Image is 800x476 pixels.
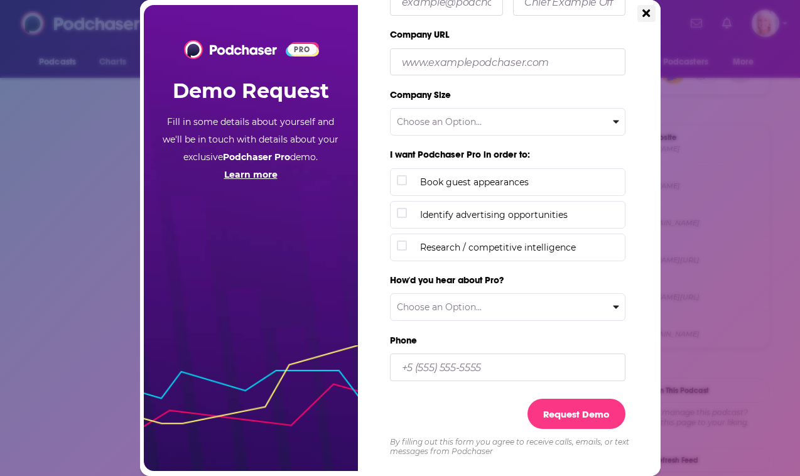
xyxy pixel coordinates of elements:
[637,5,655,22] button: Close
[223,151,290,163] b: Podchaser Pro
[390,48,625,75] input: www.examplepodchaser.com
[420,241,619,254] span: Research / competitive intelligence
[390,269,632,293] label: How'd you hear about Pro?
[184,40,317,59] a: Podchaser Logo PRO
[390,354,625,381] input: +5 (555) 555-5555
[390,84,625,108] label: Company Size
[173,68,329,113] h2: Demo Request
[288,44,317,55] span: PRO
[224,169,278,180] a: Learn more
[390,144,632,168] label: I want Podchaser Pro in order to:
[162,113,339,183] p: Fill in some details about yourself and we'll be in touch with details about your exclusive demo.
[184,43,278,55] a: Podchaser - Follow, Share and Rate Podcasts
[527,399,625,429] button: Request Demo
[420,208,619,222] span: Identify advertising opportunities
[390,329,625,354] label: Phone
[184,40,278,59] img: Podchaser - Follow, Share and Rate Podcasts
[420,175,619,189] span: Book guest appearances
[390,437,632,456] div: By filling out this form you agree to receive calls, emails, or text messages from Podchaser
[390,23,625,48] label: Company URL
